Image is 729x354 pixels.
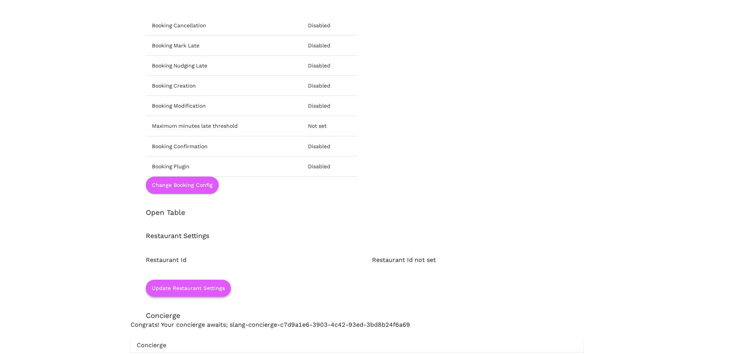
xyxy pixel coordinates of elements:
[146,280,231,297] button: Update Restaurant Settings
[146,156,302,176] td: Booking Plugin
[146,232,583,240] h4: Restaurant Settings
[146,16,302,36] td: Booking Cancellation
[146,76,302,96] td: Booking Creation
[146,56,302,76] td: Booking Nudging Late
[302,96,357,116] td: Disabled
[146,116,302,136] td: Maximum minutes late threshold
[146,96,302,116] td: Booking Modification
[131,297,180,320] h3: Concierge
[146,136,302,156] td: Booking Confirmation
[131,320,583,329] div: Congrats! Your concierge awaits; slang-concierge-c7d9a1e6-3903-4c42-93ed-3bd8b24f6a69
[302,76,357,96] td: Disabled
[302,136,357,156] td: Disabled
[302,116,357,136] td: Not set
[302,56,357,76] td: Disabled
[137,341,577,350] p: Concierge
[357,240,583,265] div: Restaurant Id not set
[302,156,357,176] td: Disabled
[146,209,583,217] h3: Open Table
[302,16,357,36] td: Disabled
[131,240,357,265] div: Restaurant Id
[302,36,357,56] td: Disabled
[146,177,219,194] button: Change Booking Config
[146,36,302,56] td: Booking Mark Late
